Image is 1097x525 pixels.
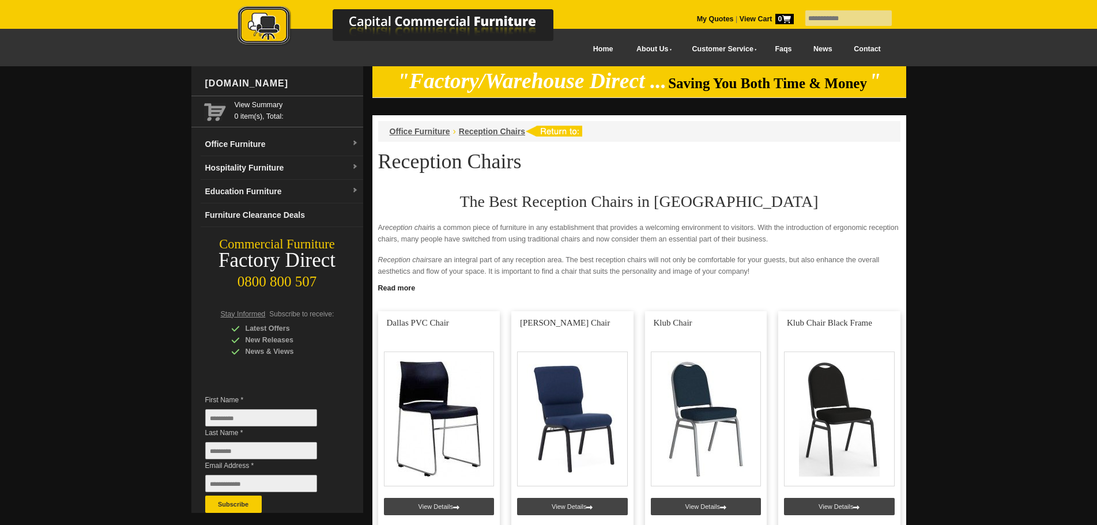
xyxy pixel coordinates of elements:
[378,222,900,245] p: A is a common piece of furniture in any establishment that provides a welcoming environment to vi...
[231,334,341,346] div: New Releases
[802,36,843,62] a: News
[624,36,679,62] a: About Us
[869,69,881,93] em: "
[205,409,317,426] input: First Name *
[201,66,363,101] div: [DOMAIN_NAME]
[397,69,666,93] em: "Factory/Warehouse Direct ...
[231,346,341,357] div: News & Views
[352,164,359,171] img: dropdown
[205,475,317,492] input: Email Address *
[843,36,891,62] a: Contact
[205,496,262,513] button: Subscribe
[525,126,582,137] img: return to
[235,99,359,111] a: View Summary
[205,427,334,439] span: Last Name *
[378,254,900,277] p: are an integral part of any reception area. The best reception chairs will not only be comfortabl...
[201,133,363,156] a: Office Furnituredropdown
[383,224,430,232] em: reception chair
[740,15,794,23] strong: View Cart
[205,442,317,459] input: Last Name *
[206,6,609,48] img: Capital Commercial Furniture Logo
[668,75,867,91] span: Saving You Both Time & Money
[764,36,803,62] a: Faqs
[775,14,794,24] span: 0
[205,460,334,471] span: Email Address *
[201,203,363,227] a: Furniture Clearance Deals
[372,280,906,294] a: Click to read more
[679,36,764,62] a: Customer Service
[191,236,363,252] div: Commercial Furniture
[269,310,334,318] span: Subscribe to receive:
[697,15,734,23] a: My Quotes
[191,252,363,269] div: Factory Direct
[378,150,900,172] h1: Reception Chairs
[221,310,266,318] span: Stay Informed
[191,268,363,290] div: 0800 800 507
[378,256,432,264] em: Reception chairs
[352,140,359,147] img: dropdown
[390,127,450,136] a: Office Furniture
[352,187,359,194] img: dropdown
[459,127,525,136] a: Reception Chairs
[378,193,900,210] h2: The Best Reception Chairs in [GEOGRAPHIC_DATA]
[453,126,456,137] li: ›
[231,323,341,334] div: Latest Offers
[737,15,793,23] a: View Cart0
[206,6,609,51] a: Capital Commercial Furniture Logo
[201,180,363,203] a: Education Furnituredropdown
[201,156,363,180] a: Hospitality Furnituredropdown
[205,394,334,406] span: First Name *
[235,99,359,120] span: 0 item(s), Total:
